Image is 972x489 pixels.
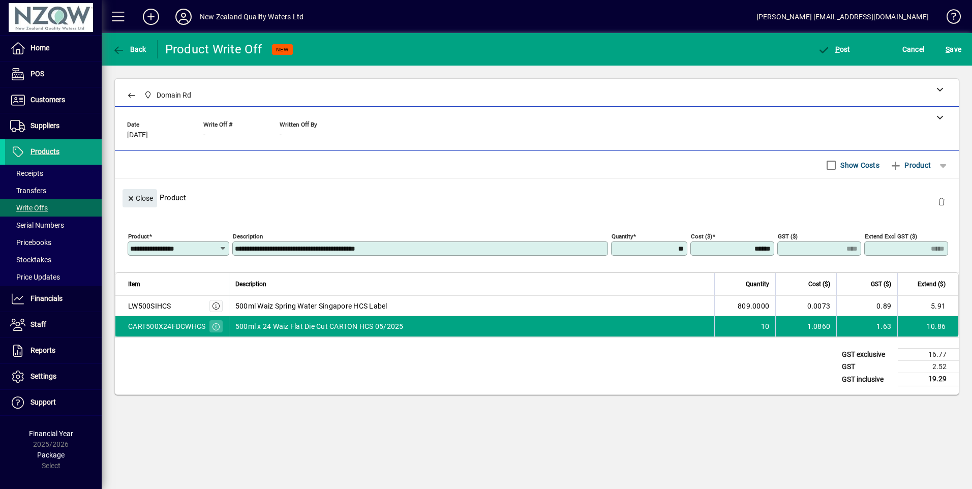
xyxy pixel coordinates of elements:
span: Quantity [746,279,769,290]
span: Serial Numbers [10,221,64,229]
button: Profile [167,8,200,26]
a: Knowledge Base [939,2,959,35]
span: Item [128,279,140,290]
span: NEW [276,46,289,53]
mat-label: Extend excl GST ($) [865,233,917,240]
span: Products [31,147,59,156]
td: 16.77 [898,349,959,361]
span: Description [235,279,266,290]
td: 1.63 [836,316,897,337]
button: Save [943,40,964,58]
td: 10 [714,316,775,337]
mat-label: Cost ($) [691,233,712,240]
a: Write Offs [5,199,102,217]
button: Cancel [900,40,927,58]
div: LW500SIHCS [128,301,171,311]
a: Price Updates [5,268,102,286]
td: GST exclusive [837,349,898,361]
div: CART500X24FDCWHCS [128,321,205,331]
app-page-header-button: Back [102,40,158,58]
mat-label: GST ($) [778,233,798,240]
td: 0.89 [836,296,897,316]
span: Staff [31,320,46,328]
span: P [835,45,840,53]
span: Transfers [10,187,46,195]
span: - [203,131,205,139]
span: Pricebooks [10,238,51,247]
td: 809.0000 [714,296,775,316]
app-page-header-button: Close [120,193,160,202]
span: Product [890,157,931,173]
span: Back [112,45,146,53]
div: Product [115,179,959,216]
td: 2.52 [898,361,959,373]
td: 10.86 [897,316,958,337]
div: New Zealand Quality Waters Ltd [200,9,303,25]
a: Stocktakes [5,251,102,268]
span: Cancel [902,41,925,57]
mat-label: Quantity [612,233,633,240]
a: Transfers [5,182,102,199]
button: Delete [929,189,954,213]
span: S [946,45,950,53]
span: POS [31,70,44,78]
a: Home [5,36,102,61]
span: Reports [31,346,55,354]
button: Add [135,8,167,26]
span: ave [946,41,961,57]
app-page-header-button: Delete [929,197,954,206]
td: 19.29 [898,373,959,386]
td: 500ml x 24 Waiz Flat Die Cut CARTON HCS 05/2025 [229,316,714,337]
span: Price Updates [10,273,60,281]
a: Pricebooks [5,234,102,251]
span: Stocktakes [10,256,51,264]
div: [PERSON_NAME] [EMAIL_ADDRESS][DOMAIN_NAME] [756,9,929,25]
span: [DATE] [127,131,148,139]
span: Receipts [10,169,43,177]
a: POS [5,62,102,87]
span: Financials [31,294,63,302]
td: 0.0073 [775,296,836,316]
a: Staff [5,312,102,338]
a: Financials [5,286,102,312]
button: Back [110,40,149,58]
span: Support [31,398,56,406]
span: Write Offs [10,204,48,212]
td: 1.0860 [775,316,836,337]
button: Close [123,189,157,207]
a: Serial Numbers [5,217,102,234]
span: Financial Year [29,430,73,438]
span: Customers [31,96,65,104]
div: Product Write Off [165,41,262,57]
span: Package [37,451,65,459]
a: Settings [5,364,102,389]
a: Support [5,390,102,415]
td: GST inclusive [837,373,898,386]
span: - [280,131,282,139]
a: Customers [5,87,102,113]
span: Cost ($) [808,279,830,290]
a: Receipts [5,165,102,182]
a: Suppliers [5,113,102,139]
button: Product [885,156,936,174]
span: Close [127,190,153,207]
td: GST [837,361,898,373]
mat-label: Description [233,233,263,240]
a: Reports [5,338,102,363]
span: Home [31,44,49,52]
span: Suppliers [31,121,59,130]
span: Extend ($) [918,279,946,290]
mat-label: Product [128,233,149,240]
span: ost [817,45,850,53]
td: 500ml Waiz Spring Water Singapore HCS Label [229,296,714,316]
span: GST ($) [871,279,891,290]
button: Post [815,40,853,58]
label: Show Costs [838,160,879,170]
td: 5.91 [897,296,958,316]
span: Settings [31,372,56,380]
